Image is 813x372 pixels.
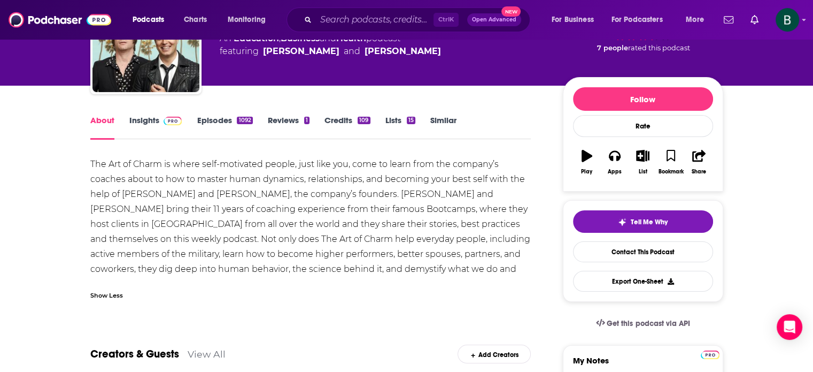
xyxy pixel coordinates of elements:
[597,44,628,52] span: 7 people
[220,45,441,58] span: featuring
[220,32,441,58] div: An podcast
[297,7,540,32] div: Search podcasts, credits, & more...
[472,17,516,22] span: Open Advanced
[692,169,706,175] div: Share
[587,310,699,337] a: Get this podcast via API
[601,143,629,181] button: Apps
[458,345,531,363] div: Add Creators
[129,115,182,140] a: InsightsPodchaser Pro
[407,117,415,124] div: 15
[433,13,459,27] span: Ctrl K
[501,6,521,17] span: New
[658,169,683,175] div: Bookmark
[197,115,252,140] a: Episodes1092
[581,169,592,175] div: Play
[184,12,207,27] span: Charts
[573,87,713,111] button: Follow
[90,157,531,292] div: The Art of Charm is where self-motivated people, just like you, come to learn from the company’s ...
[701,349,719,359] a: Pro website
[90,347,179,361] a: Creators & Guests
[628,44,690,52] span: rated this podcast
[573,271,713,292] button: Export One-Sheet
[344,45,360,58] span: and
[639,169,647,175] div: List
[358,117,370,124] div: 109
[125,11,178,28] button: open menu
[611,12,663,27] span: For Podcasters
[605,11,678,28] button: open menu
[316,11,433,28] input: Search podcasts, credits, & more...
[430,115,456,140] a: Similar
[220,11,280,28] button: open menu
[268,115,309,140] a: Reviews1
[573,210,713,233] button: tell me why sparkleTell Me Why
[263,45,339,58] a: AJ Harbinger
[237,117,252,124] div: 1092
[776,8,799,32] button: Show profile menu
[629,143,656,181] button: List
[544,11,607,28] button: open menu
[90,115,114,140] a: About
[776,8,799,32] img: User Profile
[657,143,685,181] button: Bookmark
[573,241,713,262] a: Contact This Podcast
[608,169,622,175] div: Apps
[776,8,799,32] span: Logged in as betsy46033
[719,11,738,29] a: Show notifications dropdown
[365,45,441,58] a: Johnny Dzubak
[607,319,690,328] span: Get this podcast via API
[631,218,668,226] span: Tell Me Why
[552,12,594,27] span: For Business
[467,13,521,26] button: Open AdvancedNew
[228,12,266,27] span: Monitoring
[686,12,704,27] span: More
[685,143,713,181] button: Share
[618,218,626,226] img: tell me why sparkle
[701,351,719,359] img: Podchaser Pro
[678,11,717,28] button: open menu
[188,348,226,360] a: View All
[573,115,713,137] div: Rate
[777,314,802,340] div: Open Intercom Messenger
[177,11,213,28] a: Charts
[385,115,415,140] a: Lists15
[164,117,182,125] img: Podchaser Pro
[133,12,164,27] span: Podcasts
[746,11,763,29] a: Show notifications dropdown
[324,115,370,140] a: Credits109
[9,10,111,30] img: Podchaser - Follow, Share and Rate Podcasts
[304,117,309,124] div: 1
[573,143,601,181] button: Play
